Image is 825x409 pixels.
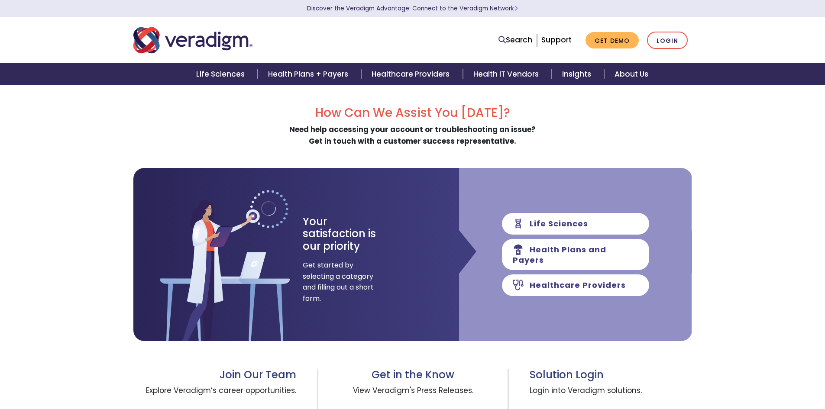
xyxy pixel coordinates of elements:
a: About Us [604,63,659,85]
h3: Get in the Know [339,369,487,381]
span: Get started by selecting a category and filling out a short form. [303,260,374,304]
h2: How Can We Assist You [DATE]? [133,106,692,120]
span: Learn More [514,4,518,13]
strong: Need help accessing your account or troubleshooting an issue? Get in touch with a customer succes... [289,124,536,146]
a: Health IT Vendors [463,63,552,85]
a: Get Demo [586,32,639,49]
a: Support [541,35,572,45]
a: Healthcare Providers [361,63,463,85]
a: Health Plans + Payers [258,63,361,85]
h3: Join Our Team [133,369,297,381]
a: Insights [552,63,604,85]
img: Veradigm logo [133,26,252,55]
a: Life Sciences [186,63,258,85]
h3: Solution Login [530,369,692,381]
a: Login [647,32,688,49]
a: Discover the Veradigm Advantage: Connect to the Veradigm NetworkLearn More [307,4,518,13]
h3: Your satisfaction is our priority [303,216,391,253]
a: Search [498,34,532,46]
